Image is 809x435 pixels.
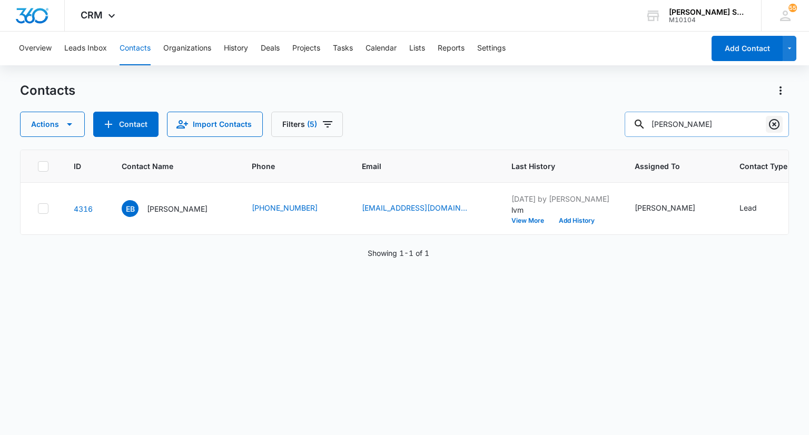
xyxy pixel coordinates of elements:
a: [PHONE_NUMBER] [252,202,318,213]
div: Email - bradley2154@icloud.com - Select to Edit Field [362,202,486,215]
button: Projects [292,32,320,65]
div: account name [669,8,746,16]
div: Contact Type - Lead - Select to Edit Field [739,202,776,215]
p: [PERSON_NAME] [147,203,208,214]
button: Reports [438,32,465,65]
button: Actions [20,112,85,137]
h1: Contacts [20,83,75,98]
button: Add History [551,217,602,224]
p: [DATE] by [PERSON_NAME] [511,193,609,204]
span: (5) [307,121,317,128]
div: Lead [739,202,757,213]
div: notifications count [788,4,797,12]
button: History [224,32,248,65]
span: Email [362,161,471,172]
button: Deals [261,32,280,65]
div: Phone - (312) 918-3080 - Select to Edit Field [252,202,337,215]
button: Clear [766,116,783,133]
button: Contacts [120,32,151,65]
a: [EMAIL_ADDRESS][DOMAIN_NAME] [362,202,467,213]
button: Filters [271,112,343,137]
button: Organizations [163,32,211,65]
button: Settings [477,32,506,65]
span: ID [74,161,81,172]
span: CRM [81,9,103,21]
span: Assigned To [635,161,699,172]
span: Phone [252,161,321,172]
button: Import Contacts [167,112,263,137]
button: Leads Inbox [64,32,107,65]
p: Showing 1-1 of 1 [368,248,429,259]
button: Calendar [366,32,397,65]
button: Actions [772,82,789,99]
button: Add Contact [93,112,159,137]
button: Lists [409,32,425,65]
div: account id [669,16,746,24]
div: Contact Name - Eli Bradley - Select to Edit Field [122,200,226,217]
span: 55 [788,4,797,12]
p: lvm [511,204,609,215]
button: Overview [19,32,52,65]
div: [PERSON_NAME] [635,202,695,213]
div: Assigned To - Ted DiMayo - Select to Edit Field [635,202,714,215]
span: Contact Type [739,161,787,172]
span: Contact Name [122,161,211,172]
button: Add Contact [712,36,783,61]
span: EB [122,200,139,217]
button: View More [511,217,551,224]
input: Search Contacts [625,112,789,137]
span: Last History [511,161,594,172]
button: Tasks [333,32,353,65]
a: Navigate to contact details page for Eli Bradley [74,204,93,213]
